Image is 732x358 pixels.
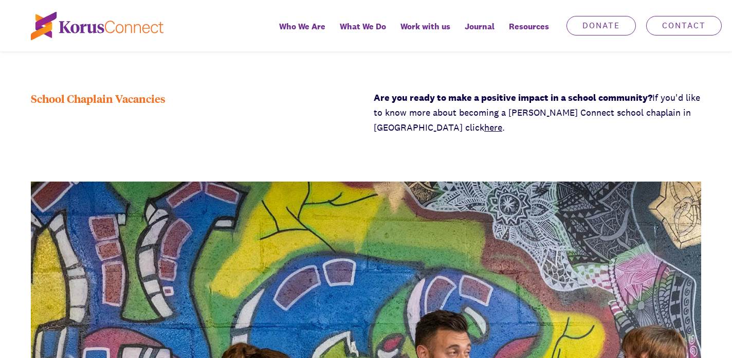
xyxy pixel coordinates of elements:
span: Journal [465,19,495,34]
a: Journal [457,14,502,51]
a: Contact [646,16,722,35]
a: What We Do [333,14,393,51]
a: Who We Are [272,14,333,51]
strong: Are you ready to make a positive impact in a school community? [374,92,652,103]
a: here [484,121,502,133]
span: What We Do [340,19,386,34]
span: Work with us [400,19,450,34]
span: Who We Are [279,19,325,34]
a: Work with us [393,14,457,51]
img: korus-connect%2Fc5177985-88d5-491d-9cd7-4a1febad1357_logo.svg [31,12,163,40]
div: Resources [502,14,556,51]
p: If you'd like to know more about becoming a [PERSON_NAME] Connect school chaplain in [GEOGRAPHIC_... [374,91,701,135]
div: School Chaplain Vacancies [31,91,358,135]
a: Donate [566,16,636,35]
